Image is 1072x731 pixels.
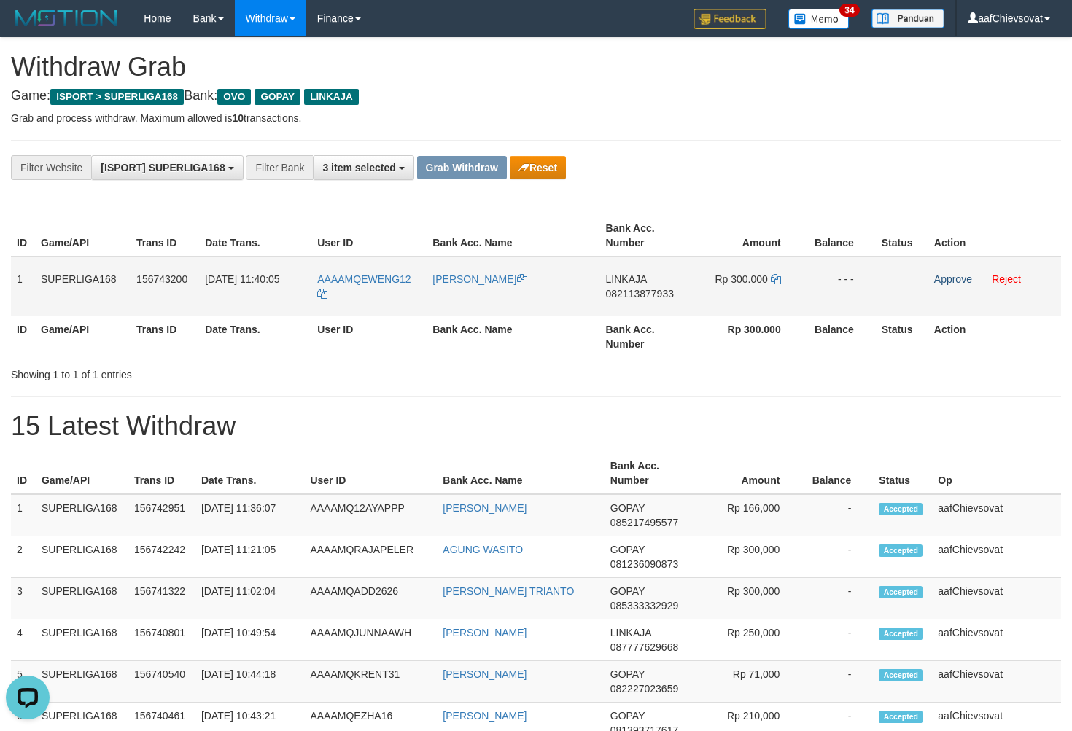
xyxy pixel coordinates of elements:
th: ID [11,316,35,357]
span: GOPAY [610,668,645,680]
span: GOPAY [610,502,645,514]
th: Action [928,215,1061,257]
a: AAAAMQEWENG12 [317,273,411,300]
span: 34 [839,4,859,17]
a: Reject [992,273,1021,285]
td: - [801,578,873,619]
td: Rp 300,000 [695,536,802,578]
td: - [801,494,873,536]
span: Accepted [879,586,923,598]
span: GOPAY [255,89,300,105]
th: Status [876,316,928,357]
th: Balance [803,215,876,257]
span: Accepted [879,711,923,723]
a: [PERSON_NAME] [443,502,527,514]
td: Rp 250,000 [695,619,802,661]
td: [DATE] 11:21:05 [195,536,305,578]
a: [PERSON_NAME] TRIANTO [443,585,574,597]
span: ISPORT > SUPERLIGA168 [50,89,184,105]
a: Copy 300000 to clipboard [771,273,781,285]
a: [PERSON_NAME] [443,710,527,722]
span: Accepted [879,503,923,515]
span: Copy 082113877933 to clipboard [606,288,674,300]
th: Game/API [36,453,128,494]
th: Trans ID [131,215,199,257]
span: Accepted [879,544,923,557]
span: LINKAJA [304,89,359,105]
td: SUPERLIGA168 [36,619,128,661]
a: [PERSON_NAME] [443,668,527,680]
a: [PERSON_NAME] [443,627,527,638]
span: AAAAMQEWENG12 [317,273,411,285]
td: - [801,619,873,661]
button: 3 item selected [313,155,413,180]
div: Filter Bank [246,155,313,180]
td: [DATE] 10:44:18 [195,661,305,703]
button: Open LiveChat chat widget [6,6,50,50]
td: 156742242 [128,536,195,578]
td: AAAAMQRAJAPELER [304,536,437,578]
strong: 10 [232,112,244,124]
button: Reset [510,156,566,179]
span: Copy 085333332929 to clipboard [610,600,678,611]
td: aafChievsovat [932,494,1061,536]
th: ID [11,215,35,257]
th: Game/API [35,316,131,357]
div: Filter Website [11,155,91,180]
span: 156743200 [136,273,187,285]
td: Rp 71,000 [695,661,802,703]
p: Grab and process withdraw. Maximum allowed is transactions. [11,111,1061,125]
th: Balance [803,316,876,357]
span: LINKAJA [606,273,647,285]
button: [ISPORT] SUPERLIGA168 [91,155,243,180]
td: 1 [11,257,35,316]
th: ID [11,453,36,494]
td: - [801,536,873,578]
th: Date Trans. [199,316,311,357]
h4: Game: Bank: [11,89,1061,103]
td: Rp 300,000 [695,578,802,619]
img: Button%20Memo.svg [788,9,850,29]
td: Rp 166,000 [695,494,802,536]
td: 1 [11,494,36,536]
td: 156741322 [128,578,195,619]
th: Bank Acc. Number [605,453,695,494]
td: aafChievsovat [932,619,1061,661]
th: Date Trans. [199,215,311,257]
th: Status [876,215,928,257]
button: Grab Withdraw [417,156,507,179]
span: OVO [217,89,251,105]
th: Trans ID [131,316,199,357]
th: User ID [311,316,427,357]
th: Game/API [35,215,131,257]
span: Rp 300.000 [715,273,767,285]
th: Amount [693,215,803,257]
th: Rp 300.000 [693,316,803,357]
span: Accepted [879,628,923,640]
span: Accepted [879,669,923,681]
th: Bank Acc. Number [600,316,693,357]
span: GOPAY [610,710,645,722]
th: Status [873,453,932,494]
span: GOPAY [610,544,645,555]
td: 156740540 [128,661,195,703]
th: Bank Acc. Number [600,215,693,257]
span: Copy 085217495577 to clipboard [610,517,678,528]
th: User ID [304,453,437,494]
th: Bank Acc. Name [437,453,604,494]
td: [DATE] 10:49:54 [195,619,305,661]
td: AAAAMQKRENT31 [304,661,437,703]
td: SUPERLIGA168 [35,257,131,316]
h1: 15 Latest Withdraw [11,412,1061,441]
span: 3 item selected [322,162,395,173]
td: 2 [11,536,36,578]
span: Copy 087777629668 to clipboard [610,641,678,653]
span: Copy 082227023659 to clipboard [610,683,678,695]
td: aafChievsovat [932,661,1061,703]
td: - [801,661,873,703]
td: SUPERLIGA168 [36,494,128,536]
img: panduan.png [871,9,944,28]
th: Bank Acc. Name [427,215,599,257]
th: Action [928,316,1061,357]
td: SUPERLIGA168 [36,536,128,578]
